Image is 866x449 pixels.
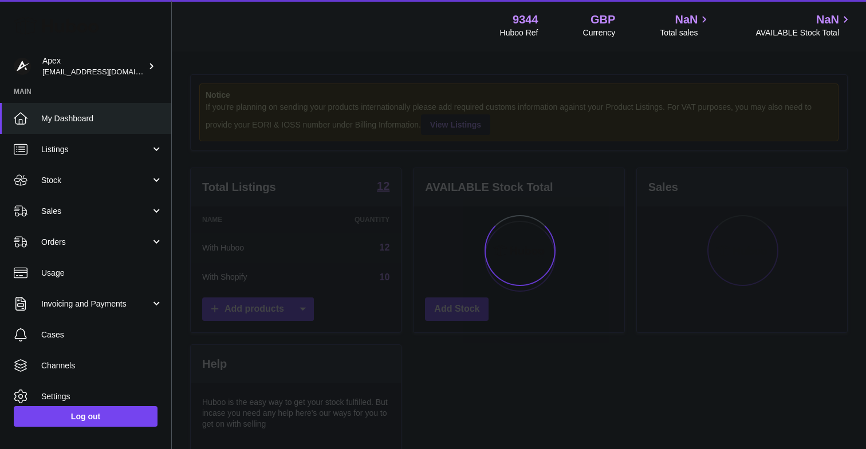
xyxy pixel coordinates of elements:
span: Usage [41,268,163,279]
span: Listings [41,144,151,155]
a: NaN Total sales [660,12,711,38]
span: Orders [41,237,151,248]
span: [EMAIL_ADDRESS][DOMAIN_NAME] [42,67,168,76]
span: NaN [816,12,839,27]
span: Invoicing and Payments [41,299,151,309]
a: NaN AVAILABLE Stock Total [755,12,852,38]
span: AVAILABLE Stock Total [755,27,852,38]
strong: 9344 [513,12,538,27]
strong: GBP [591,12,615,27]
span: Cases [41,329,163,340]
span: My Dashboard [41,113,163,124]
span: Sales [41,206,151,217]
div: Currency [583,27,616,38]
div: Huboo Ref [500,27,538,38]
a: Log out [14,406,158,427]
span: Settings [41,391,163,402]
span: Stock [41,175,151,186]
span: Channels [41,360,163,371]
img: internalAdmin-9344@internal.huboo.com [14,58,31,75]
div: Apex [42,55,145,77]
span: NaN [675,12,698,27]
span: Total sales [660,27,711,38]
